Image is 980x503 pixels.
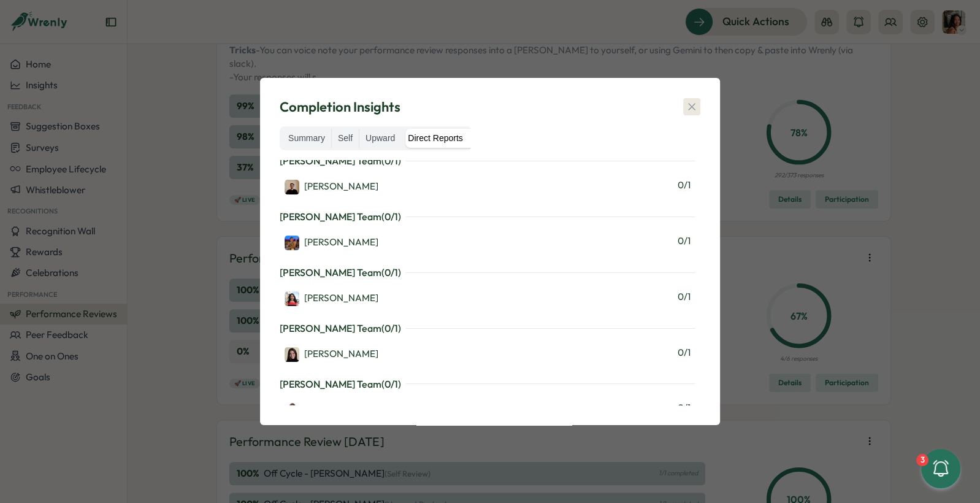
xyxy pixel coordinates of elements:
[285,291,299,306] img: Kavita Thomas
[921,449,960,488] button: 3
[285,236,378,250] div: [PERSON_NAME]
[285,180,378,194] div: [PERSON_NAME]
[280,265,401,280] p: [PERSON_NAME] Team ( 0 / 1 )
[678,290,691,306] span: 0 / 1
[285,234,378,250] a: Nicole Stanaland[PERSON_NAME]
[285,180,299,194] img: Laurie Dunn
[916,454,928,466] div: 3
[285,346,378,362] a: Lauren Hymanson[PERSON_NAME]
[678,401,691,417] span: 0 / 1
[280,377,401,392] p: [PERSON_NAME] Team ( 0 / 1 )
[285,347,299,362] img: Lauren Hymanson
[280,98,400,117] span: Completion Insights
[359,129,401,148] label: Upward
[285,179,378,194] a: Laurie Dunn[PERSON_NAME]
[285,290,378,306] a: Kavita Thomas[PERSON_NAME]
[678,234,691,250] span: 0 / 1
[332,129,359,148] label: Self
[282,129,331,148] label: Summary
[285,402,378,417] div: [PERSON_NAME]
[285,291,378,306] div: [PERSON_NAME]
[280,153,401,169] p: [PERSON_NAME] Team ( 0 / 1 )
[280,321,401,336] p: [PERSON_NAME] Team ( 0 / 1 )
[285,402,299,417] img: Youlia Marks
[285,347,378,362] div: [PERSON_NAME]
[285,236,299,250] img: Nicole Stanaland
[678,346,691,362] span: 0 / 1
[678,179,691,194] span: 0 / 1
[285,401,378,417] a: Youlia Marks[PERSON_NAME]
[280,209,401,225] p: [PERSON_NAME] Team ( 0 / 1 )
[402,129,469,148] label: Direct Reports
